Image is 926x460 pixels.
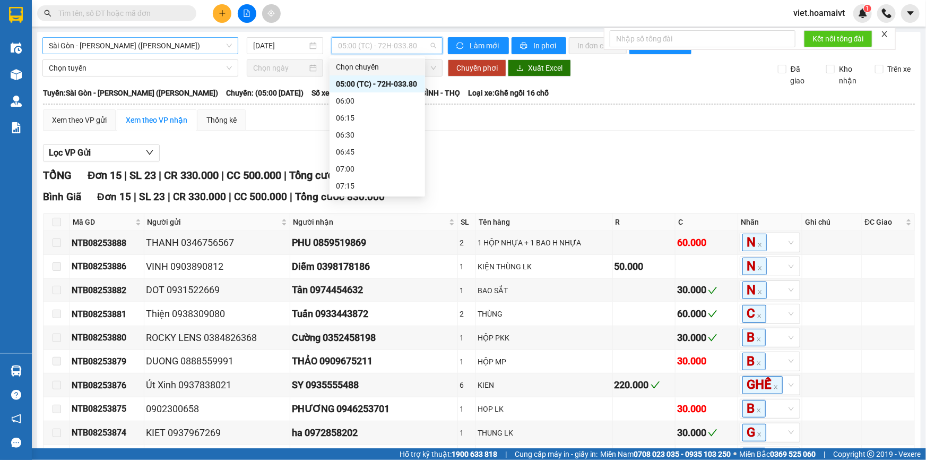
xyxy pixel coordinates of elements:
span: close [757,289,763,295]
span: 05:00 (TC) - 72H-033.80 [338,38,436,54]
div: SY 0935555488 [292,378,456,393]
span: Trên xe [884,63,915,75]
td: NTB08253881 [70,302,144,326]
span: | [284,169,287,182]
span: ⚪️ [733,452,737,456]
span: | [221,169,224,182]
div: Nhãn [741,216,799,228]
span: Loại xe: Ghế ngồi 16 chỗ [468,87,549,99]
span: viet.hoamaivt [785,6,853,20]
div: Tân 0974454632 [292,283,456,297]
span: Đơn 15 [97,191,131,203]
div: Thống kê [206,114,237,126]
span: down [145,148,154,157]
span: Kho nhận [835,63,867,87]
span: C [742,305,766,322]
div: 30.000 [677,402,736,416]
span: Cung cấp máy in - giấy in: [515,448,598,460]
span: Làm mới [470,40,500,52]
input: Chọn ngày [253,62,307,74]
div: 60.000 [677,235,736,250]
img: warehouse-icon [11,42,22,54]
span: CR 330.000 [164,169,219,182]
span: close [757,432,762,437]
div: HOP LK [478,403,610,415]
img: solution-icon [11,122,22,133]
button: downloadXuất Excel [508,59,571,76]
sup: 1 [864,5,871,12]
span: | [824,448,825,460]
span: Người gửi [147,216,279,228]
span: sync [456,42,465,50]
div: 50.000 [615,259,673,274]
b: Tuyến: Sài Gòn - [PERSON_NAME] ([PERSON_NAME]) [43,89,218,97]
div: Xem theo VP nhận [126,114,187,126]
div: 1 HỘP NHỰA + 1 BAO H NHỰA [478,237,610,249]
span: copyright [867,450,875,458]
td: NTB08253875 [70,397,144,421]
td: NTB08253880 [70,326,144,350]
div: 30.000 [677,354,736,369]
div: 1 [460,403,474,415]
button: Chuyển phơi [448,59,506,76]
td: NTB08253886 [70,255,144,279]
div: 2 [460,237,474,249]
span: SL 23 [129,169,156,182]
span: Xuất Excel [528,62,562,74]
span: N [742,282,767,299]
div: THUNG LK [478,427,610,439]
div: ha 0972858202 [292,425,456,440]
th: Tên hàng [476,214,612,231]
div: KIỆN THÙNG LK [478,261,610,272]
div: Thiện 0938309080 [146,306,288,321]
th: SL [458,214,476,231]
div: THÙNG [478,308,610,320]
div: 06:00 [336,95,419,107]
input: 13/08/2025 [253,40,307,52]
div: ROCKY LENS 0384826368 [146,330,288,345]
img: warehouse-icon [11,69,22,80]
div: BAO SẮT [478,285,610,296]
div: 05:00 (TC) - 72H-033.80 [336,78,419,90]
img: icon-new-feature [858,8,868,18]
strong: 0369 525 060 [770,450,816,458]
div: NTB08253882 [72,284,142,297]
span: N [742,258,767,275]
div: 2 [460,308,474,320]
span: | [134,191,136,203]
div: PHƯƠNG 0946253701 [292,402,456,416]
span: aim [267,10,275,17]
span: Chọn tuyến [49,60,232,76]
td: NTB08253879 [70,350,144,374]
div: 60.000 [677,306,736,321]
span: | [124,169,127,182]
div: HỘP PKK [478,332,610,344]
th: R [613,214,676,231]
span: close [756,361,761,366]
span: Kết nối tổng đài [812,33,864,45]
button: aim [262,4,281,23]
td: NTB08253882 [70,279,144,303]
span: close [757,266,763,271]
span: TỔNG [43,169,72,182]
div: 30.000 [677,283,736,297]
span: Tổng cước 830.000 [295,191,385,203]
span: Đã giao [786,63,818,87]
input: Tìm tên, số ĐT hoặc mã đơn [58,7,184,19]
span: CR 330.000 [173,191,226,203]
span: caret-down [906,8,915,18]
span: check [708,333,717,343]
img: phone-icon [882,8,892,18]
button: syncLàm mới [448,37,509,54]
span: Miền Nam [600,448,731,460]
div: Út Xinh 0937838021 [146,378,288,393]
div: 220.000 [615,378,673,393]
span: | [229,191,231,203]
span: G [742,424,766,441]
span: Đơn 15 [88,169,122,182]
span: close [757,242,763,248]
strong: 0708 023 035 - 0935 103 250 [634,450,731,458]
div: 06:15 [336,112,419,124]
div: 06:30 [336,129,419,141]
td: NTB08253888 [70,231,144,255]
